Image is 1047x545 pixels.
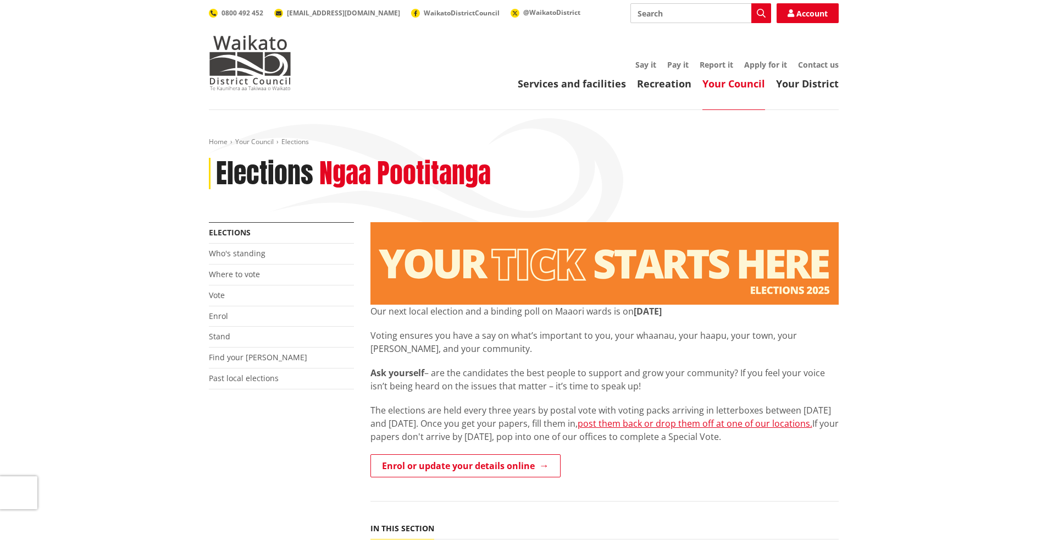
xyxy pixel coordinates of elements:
[744,59,787,70] a: Apply for it
[370,222,839,305] img: Elections - Website banner
[209,269,260,279] a: Where to vote
[209,290,225,300] a: Vote
[209,331,230,342] a: Stand
[209,311,228,321] a: Enrol
[411,8,500,18] a: WaikatoDistrictCouncil
[370,305,839,318] p: Our next local election and a binding poll on Maaori wards is on
[209,8,263,18] a: 0800 492 452
[370,366,839,393] p: – are the candidates the best people to support and grow your community? If you feel your voice i...
[319,158,491,190] h2: Ngaa Pootitanga
[776,77,839,90] a: Your District
[370,454,561,477] a: Enrol or update your details online
[634,305,662,317] strong: [DATE]
[370,329,839,355] p: Voting ensures you have a say on what’s important to you, your whaanau, your haapu, your town, yo...
[216,158,313,190] h1: Elections
[700,59,733,70] a: Report it
[235,137,274,146] a: Your Council
[209,137,839,147] nav: breadcrumb
[702,77,765,90] a: Your Council
[424,8,500,18] span: WaikatoDistrictCouncil
[798,59,839,70] a: Contact us
[667,59,689,70] a: Pay it
[578,417,812,430] a: post them back or drop them off at one of our locations.
[637,77,691,90] a: Recreation
[209,227,251,238] a: Elections
[630,3,771,23] input: Search input
[370,367,424,379] strong: Ask yourself
[209,352,307,362] a: Find your [PERSON_NAME]
[777,3,839,23] a: Account
[518,77,626,90] a: Services and facilities
[281,137,309,146] span: Elections
[511,8,580,17] a: @WaikatoDistrict
[209,373,279,383] a: Past local elections
[523,8,580,17] span: @WaikatoDistrict
[209,248,265,258] a: Who's standing
[221,8,263,18] span: 0800 492 452
[209,35,291,90] img: Waikato District Council - Te Kaunihera aa Takiwaa o Waikato
[209,137,228,146] a: Home
[370,404,839,443] p: The elections are held every three years by postal vote with voting packs arriving in letterboxes...
[274,8,400,18] a: [EMAIL_ADDRESS][DOMAIN_NAME]
[370,524,434,533] h5: In this section
[635,59,656,70] a: Say it
[287,8,400,18] span: [EMAIL_ADDRESS][DOMAIN_NAME]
